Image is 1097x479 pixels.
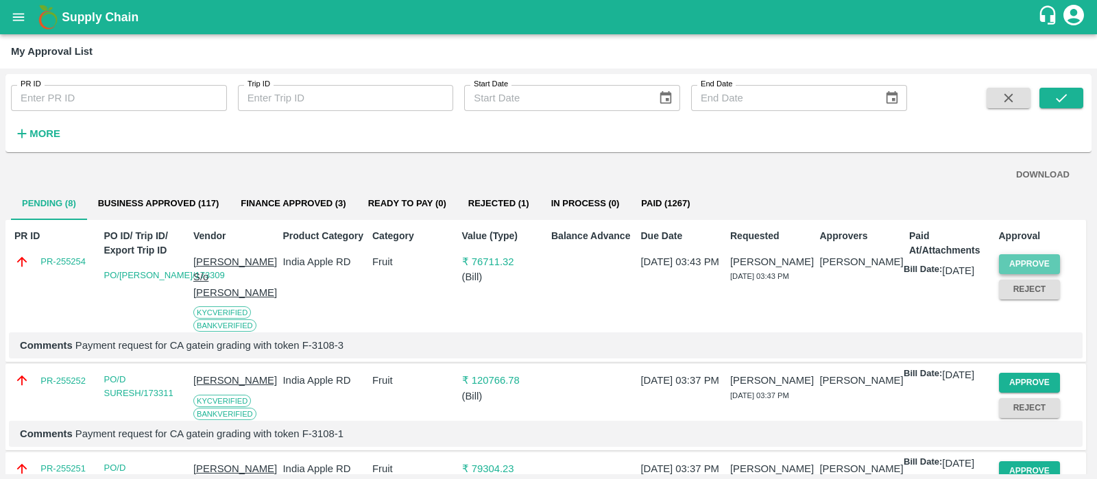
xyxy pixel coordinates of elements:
p: [DATE] 03:43 PM [641,254,725,269]
input: Enter PR ID [11,85,227,111]
span: KYC Verified [193,306,251,319]
p: Payment request for CA gatein grading with token F-3108-3 [20,338,1072,353]
button: More [11,122,64,145]
p: ( Bill ) [462,269,546,284]
button: Business Approved (117) [87,187,230,220]
label: PR ID [21,79,41,90]
label: End Date [701,79,732,90]
p: India Apple RD [283,373,367,388]
a: PO/D SURESH/173311 [104,374,173,398]
p: [DATE] [942,263,974,278]
button: Choose date [653,85,679,111]
p: [PERSON_NAME] [730,461,814,476]
p: PO ID/ Trip ID/ Export Trip ID [104,229,188,258]
p: ( Bill ) [462,389,546,404]
p: Product Category [283,229,367,243]
p: Balance Advance [551,229,635,243]
p: India Apple RD [283,254,367,269]
p: Fruit [372,461,456,476]
p: [DATE] 03:37 PM [641,373,725,388]
button: Pending (8) [11,187,87,220]
span: Bank Verified [193,408,256,420]
strong: More [29,128,60,139]
p: Fruit [372,254,456,269]
input: Enter Trip ID [238,85,454,111]
button: Reject [999,280,1061,299]
img: logo [34,3,62,31]
span: [DATE] 03:43 PM [730,272,789,280]
button: Choose date [879,85,905,111]
p: [DATE] [942,456,974,471]
label: Trip ID [248,79,270,90]
p: ₹ 79304.23 [462,461,546,476]
a: PR-255251 [40,462,86,476]
p: Due Date [641,229,725,243]
p: Bill Date: [904,456,942,471]
p: [PERSON_NAME] [193,373,277,388]
p: Requested [730,229,814,243]
a: Supply Chain [62,8,1037,27]
p: [PERSON_NAME] [730,254,814,269]
p: [PERSON_NAME] S/o [PERSON_NAME] [193,254,277,300]
p: [PERSON_NAME] [730,373,814,388]
div: account of current user [1061,3,1086,32]
button: Paid (1267) [630,187,701,220]
p: ₹ 120766.78 [462,373,546,388]
b: Supply Chain [62,10,138,24]
div: customer-support [1037,5,1061,29]
a: PR-255252 [40,374,86,388]
button: Reject [999,398,1061,418]
input: Start Date [464,85,647,111]
a: PO/[PERSON_NAME]/173309 [104,270,225,280]
p: Bill Date: [904,263,942,278]
button: open drawer [3,1,34,33]
p: Payment request for CA gatein grading with token F-3108-1 [20,426,1072,441]
label: Start Date [474,79,508,90]
p: Value (Type) [462,229,546,243]
button: Approve [999,373,1061,393]
p: ₹ 76711.32 [462,254,546,269]
p: [PERSON_NAME] [820,254,904,269]
p: [DATE] 03:37 PM [641,461,725,476]
button: DOWNLOAD [1011,163,1075,187]
button: In Process (0) [540,187,631,220]
input: End Date [691,85,873,111]
span: KYC Verified [193,395,251,407]
p: [DATE] [942,367,974,382]
span: [DATE] 03:37 PM [730,391,789,400]
p: Paid At/Attachments [909,229,993,258]
p: Approvers [820,229,904,243]
p: [PERSON_NAME] [820,373,904,388]
b: Comments [20,340,73,351]
p: [PERSON_NAME] [820,461,904,476]
button: Rejected (1) [457,187,540,220]
p: PR ID [14,229,98,243]
b: Comments [20,428,73,439]
a: PR-255254 [40,255,86,269]
button: Finance Approved (3) [230,187,357,220]
div: My Approval List [11,42,93,60]
button: Approve [999,254,1061,274]
p: India Apple RD [283,461,367,476]
p: Vendor [193,229,277,243]
button: Ready To Pay (0) [357,187,457,220]
p: Fruit [372,373,456,388]
p: Approval [999,229,1083,243]
p: Bill Date: [904,367,942,382]
span: Bank Verified [193,319,256,332]
p: Category [372,229,456,243]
